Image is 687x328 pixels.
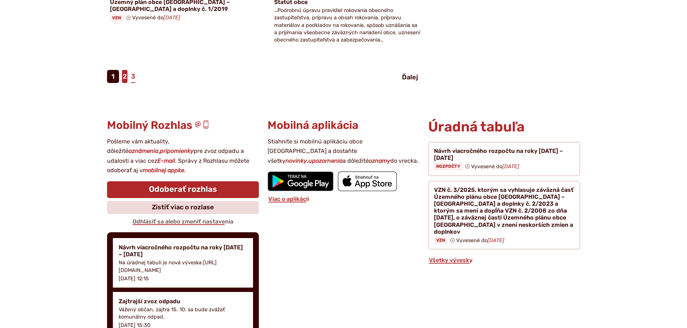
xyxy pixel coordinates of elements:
a: Návrh viacročného rozpočtu na roky [DATE] – [DATE] Rozpočty Vyvesené do[DATE] [428,142,580,176]
h3: Mobilná aplikácia [268,119,419,131]
p: [DATE] 12:15 [119,276,149,282]
p: Pošleme vám aktuality, dôležité , pre zvoz odpadu a udalosti a viac cez . Správy z Rozhlasu môžet... [107,137,259,175]
span: VZN [110,14,123,21]
a: Zistiť viac o rozlase [107,201,259,214]
img: Prejsť na mobilnú aplikáciu Sekule v App Store [338,171,397,191]
strong: novinky [285,157,307,164]
a: VZN č. 3/2025, ktorým sa vyhlasuje záväzná časť Územného plánu obce [GEOGRAPHIC_DATA] – [GEOGRAPH... [428,181,580,250]
span: 1 [107,70,119,83]
span: Vyvesené do [132,15,180,21]
a: Návrh viacročného rozpočtu na roky [DATE] – [DATE] Na úradnej tabuli je nová výveska.[URL][DOMAIN... [113,238,253,288]
h4: Zajtrajší zvoz odpadu [119,298,247,305]
strong: E-mail [157,157,175,164]
p: Vážený občan, zajtra 15. 10. sa bude zvážať komunálny odpad. [119,306,247,321]
p: Na úradnej tabuli je nová výveska.[URL][DOMAIN_NAME] [119,259,247,274]
a: Viac o aplikácii [268,195,310,202]
h2: Úradná tabuľa [428,119,580,135]
img: Prejsť na mobilnú aplikáciu Sekule v službe Google Play [268,171,333,191]
h3: Mobilný Rozhlas [107,119,259,131]
strong: oznamy [369,157,390,164]
strong: pripomienky [160,147,194,154]
p: Stiahnite si mobilnú aplikáciu obce [GEOGRAPHIC_DATA] a dostaňte všetky , a dôležité do vrecka. [268,137,419,166]
strong: mobilnej appke [143,167,184,174]
h4: Návrh viacročného rozpočtu na roky [DATE] – [DATE] [119,244,247,258]
a: Všetky vývesky [428,257,473,264]
a: Odoberať rozhlas [107,181,259,198]
strong: oznámenia [129,147,158,154]
strong: upozornenia [308,157,343,164]
em: [DATE] [163,15,180,21]
a: 3 [130,70,136,83]
a: Ďalej [396,71,424,84]
span: …Podrobnú úpravu pravidiel rokovania obecného zastupiteľstva, prípravu a obsah rokovania, príprav... [274,7,420,43]
a: 2 [122,70,127,83]
a: Odhlásiť sa alebo zmeniť nastavenia [132,218,234,225]
span: Ďalej [402,73,418,81]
